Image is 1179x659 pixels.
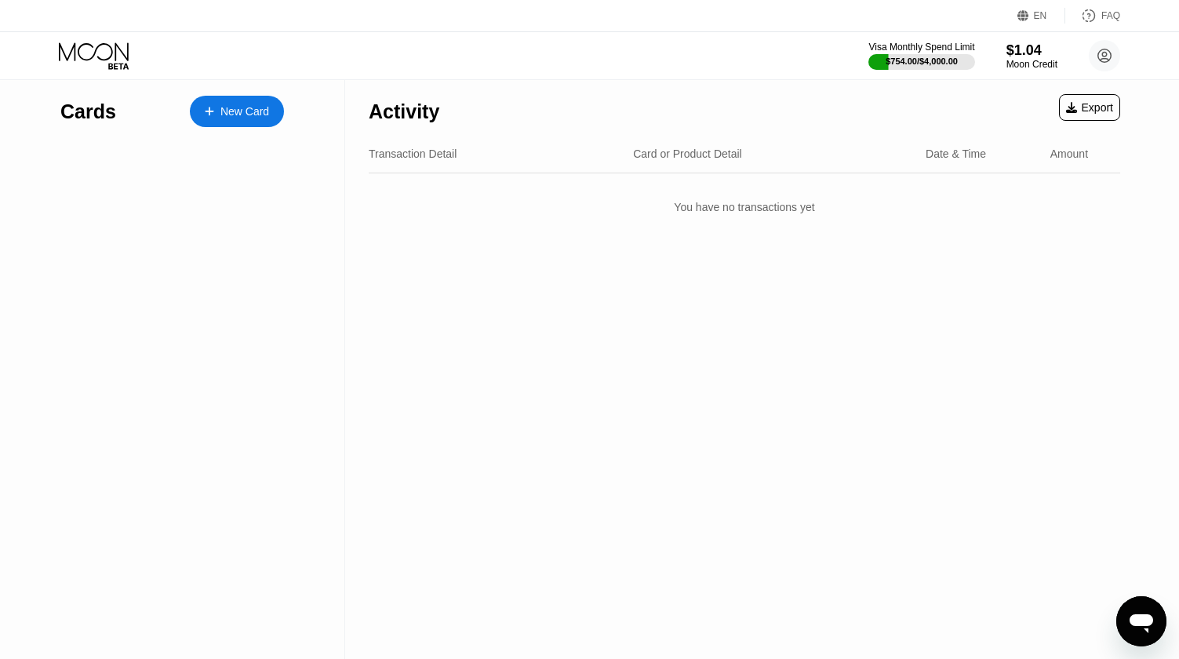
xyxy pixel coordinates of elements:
div: New Card [220,105,269,118]
div: Cards [60,100,116,123]
div: FAQ [1065,8,1120,24]
div: Export [1059,94,1120,121]
div: FAQ [1101,10,1120,21]
div: Moon Credit [1006,59,1057,70]
div: $1.04 [1006,42,1057,59]
div: EN [1034,10,1047,21]
div: Export [1066,101,1113,114]
div: $754.00 / $4,000.00 [886,56,958,66]
div: Transaction Detail [369,147,457,160]
div: Visa Monthly Spend Limit$754.00/$4,000.00 [868,42,974,70]
div: Card or Product Detail [633,147,742,160]
iframe: Button to launch messaging window [1116,596,1166,646]
div: Date & Time [926,147,986,160]
div: Activity [369,100,439,123]
div: $1.04Moon Credit [1006,42,1057,70]
div: New Card [190,96,284,127]
div: Amount [1050,147,1088,160]
div: You have no transactions yet [369,185,1120,229]
div: EN [1017,8,1065,24]
div: Visa Monthly Spend Limit [868,42,974,53]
